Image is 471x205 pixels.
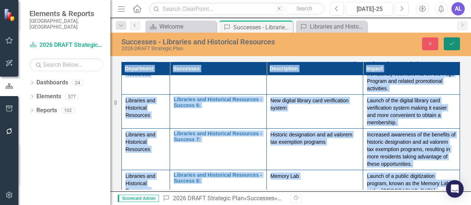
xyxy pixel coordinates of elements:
[446,180,464,198] div: Open Intercom Messenger
[286,4,323,14] button: Search
[121,46,306,51] div: 2026 DRAFT Strategic Plan
[4,8,17,21] img: ClearPoint Strategy
[270,131,360,146] p: Historic designation and ad valorem tax exemption programs
[65,94,79,100] div: 577
[348,5,390,14] div: [DATE]-25
[29,18,103,30] small: [GEOGRAPHIC_DATA], [GEOGRAPHIC_DATA]
[125,173,155,194] span: Libraries and Historical Resources
[147,22,215,31] a: Welcome
[159,22,215,31] div: Welcome
[72,80,84,86] div: 24
[310,22,365,31] div: Libraries and Historical Resources - Success 1:
[270,97,360,111] p: New digital library card verification system
[163,194,285,203] div: » »
[174,97,263,108] a: Libraries and Historical Resources - Success 6:
[36,92,61,101] a: Elements
[36,78,68,87] a: Dashboards
[367,131,456,168] p: Increased awareness of the benefits of historic designation and ad valorem tax exemption programs...
[149,3,325,15] input: Search ClearPoint...
[174,172,263,184] a: Libraries and Historical Resources - Success 8:
[233,23,291,32] div: Successes - Libraries and Historical Resources
[118,195,159,202] span: Scorecard Admin
[2,2,86,37] p: Enhanced educational opportunities for staff resulting in improved recruitment and retention.
[125,98,155,118] span: Libraries and Historical Resources
[61,107,75,114] div: 102
[451,2,465,15] button: AL
[121,38,306,46] div: Successes - Libraries and Historical Resources
[29,9,103,18] span: Elements & Reports
[346,2,393,15] button: [DATE]-25
[125,132,155,152] span: Libraries and Historical Resources
[367,172,456,194] p: Launch of a public digitization program, known as the Memory Lab, at the [GEOGRAPHIC_DATA].
[29,41,103,50] a: 2026 DRAFT Strategic Plan
[297,6,312,11] span: Search
[2,2,86,11] p: Tution Assistance
[247,195,275,202] a: Successes
[29,58,103,71] input: Search Below...
[174,131,263,142] a: Libraries and Historical Resources - Success 7:
[298,22,365,31] a: Libraries and Historical Resources - Success 1:
[270,172,360,180] p: Memory Lab
[36,106,57,115] a: Reports
[367,97,456,126] p: Launch of the digital library card verification system making it easier and more convenient to ob...
[173,195,244,202] a: 2026 DRAFT Strategic Plan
